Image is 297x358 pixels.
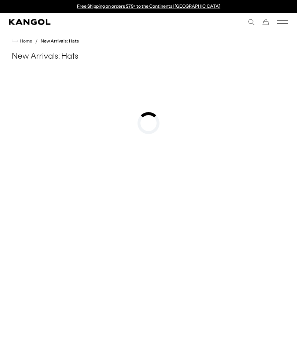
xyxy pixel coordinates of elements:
[41,38,79,44] a: New Arrivals: Hats
[248,19,254,25] summary: Search here
[32,37,38,45] li: /
[9,51,288,62] h1: New Arrivals: Hats
[277,19,288,25] button: Mobile Menu
[73,4,224,10] div: Announcement
[18,38,32,44] span: Home
[263,19,269,25] button: Cart
[9,19,148,25] a: Kangol
[73,4,224,10] div: 1 of 2
[73,4,224,10] slideshow-component: Announcement bar
[77,3,220,9] a: Free Shipping on orders $79+ to the Continental [GEOGRAPHIC_DATA]
[12,38,32,44] a: Home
